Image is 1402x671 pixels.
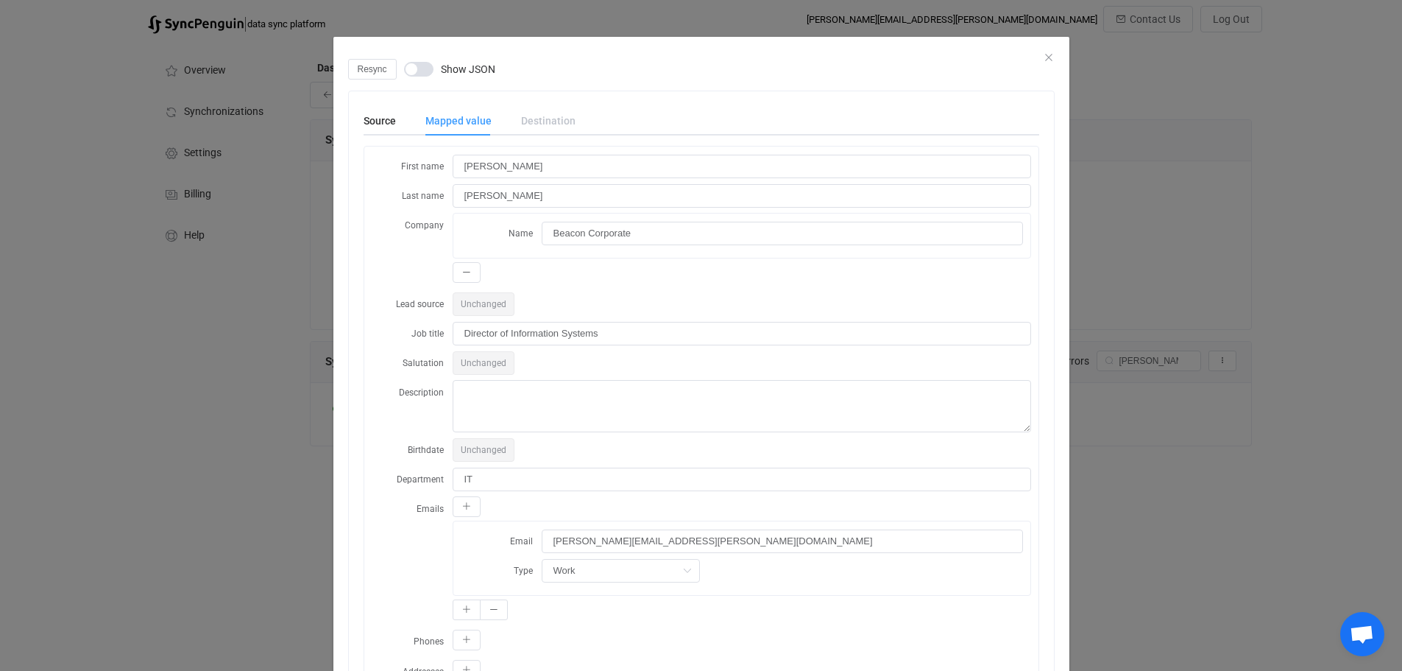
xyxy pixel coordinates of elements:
div: Source [364,106,411,136]
span: Show JSON [441,64,495,74]
a: Open chat [1340,612,1384,656]
span: Company [405,220,444,231]
span: Emails [417,504,444,514]
span: Salutation [403,358,444,368]
button: Close [1043,52,1055,65]
div: Destination [506,106,576,136]
span: Unchanged [453,351,514,375]
span: Phones [414,636,444,647]
span: Job title [411,329,444,339]
div: Mapped value [411,106,506,136]
span: Resync [358,64,387,74]
button: Resync [348,59,397,80]
span: Unchanged [453,292,514,316]
span: First name [401,161,444,172]
span: Type [514,566,533,576]
span: Department [397,474,444,485]
span: Last name [402,191,444,201]
span: Name [509,228,533,239]
span: Description [399,387,444,398]
span: Birthdate [408,445,444,455]
span: Email [510,536,533,547]
span: Unchanged [453,438,514,462]
span: Lead source [396,299,444,309]
input: Select [542,559,700,583]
